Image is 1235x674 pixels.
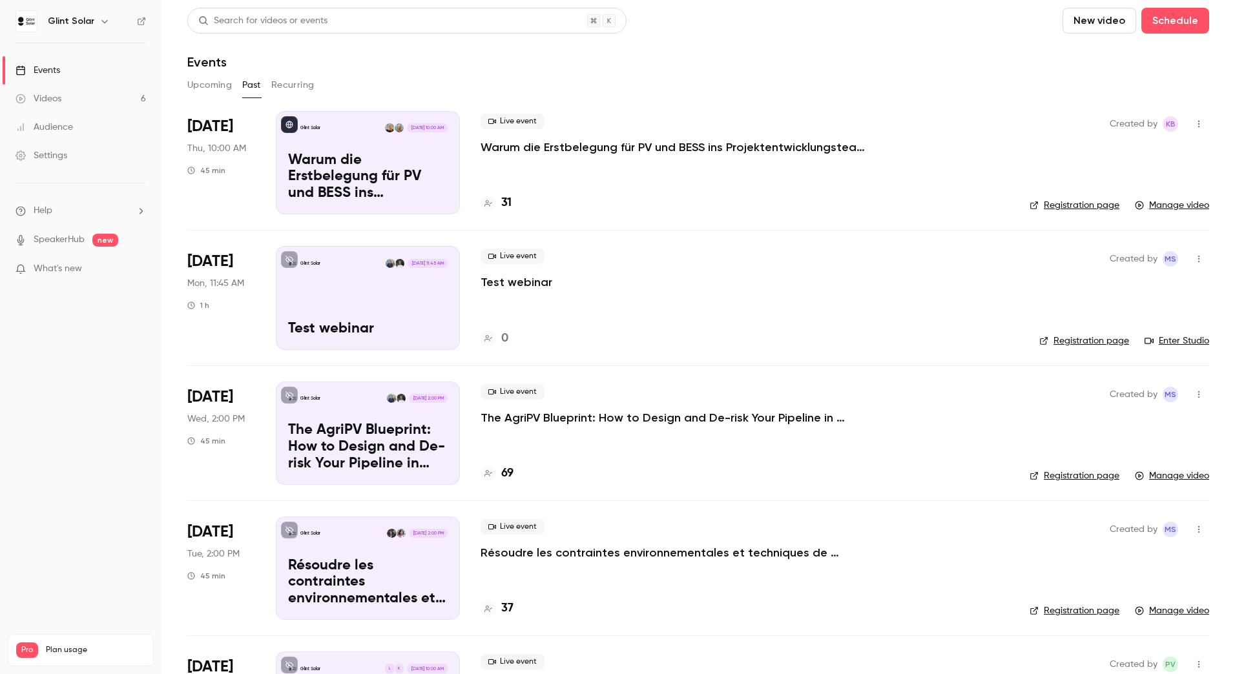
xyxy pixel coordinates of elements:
[408,259,447,268] span: [DATE] 11:45 AM
[276,246,460,349] a: Test webinarGlint SolarFredrik BlomSteffen Hoyemsvoll[DATE] 11:45 AMTest webinar
[1163,522,1178,537] span: Matthew Sveum Stubbs
[187,547,240,560] span: Tue, 2:00 PM
[481,384,545,400] span: Live event
[16,92,61,105] div: Videos
[387,394,396,403] img: Steffen Hoyemsvoll
[397,394,406,403] img: Fredrik Blom
[46,645,145,655] span: Plan usage
[481,274,552,290] a: Test webinar
[187,522,233,542] span: [DATE]
[187,382,255,485] div: Jun 25 Wed, 2:00 PM (Europe/Oslo)
[409,529,447,538] span: [DATE] 2:00 PM
[34,233,85,247] a: SpeakerHub
[1135,469,1209,482] a: Manage video
[395,259,404,268] img: Fredrik Blom
[1165,387,1176,402] span: MS
[187,436,225,446] div: 45 min
[385,123,394,132] img: Ruth Gulyas
[16,121,73,134] div: Audience
[1135,199,1209,212] a: Manage video
[16,642,38,658] span: Pro
[300,260,320,267] p: Glint Solar
[1165,251,1176,267] span: MS
[288,152,448,202] p: Warum die Erstbelegung für PV und BESS ins Projektentwicklungsteam gehört
[288,558,448,608] p: Résoudre les contraintes environnementales et techniques de l'AgriPV avec Glint Solar
[300,666,320,672] p: Glint Solar
[1030,604,1119,617] a: Registration page
[1163,657,1178,672] span: Praachi Verma
[481,600,514,617] a: 37
[16,11,37,32] img: Glint Solar
[1039,334,1129,347] a: Registration page
[300,395,320,402] p: Glint Solar
[501,600,514,617] h4: 37
[481,519,545,535] span: Live event
[1166,116,1176,132] span: KB
[123,660,127,668] span: 6
[198,14,327,28] div: Search for videos or events
[242,75,261,96] button: Past
[481,465,514,482] a: 69
[501,194,512,212] h4: 31
[1145,334,1209,347] a: Enter Studio
[1030,199,1119,212] a: Registration page
[1110,657,1157,672] span: Created by
[300,530,320,536] p: Glint Solar
[1163,387,1178,402] span: Matthew Sveum Stubbs
[407,664,447,673] span: [DATE] 10:00 AM
[397,529,406,538] img: Lena Karlsen
[276,382,460,485] a: The AgriPV Blueprint: How to Design and De-risk Your Pipeline in Europe’s Growing MarketGlint Sol...
[395,123,404,132] img: Erik Enqvist
[1063,8,1136,34] button: New video
[34,262,82,276] span: What's new
[481,654,545,669] span: Live event
[481,410,868,425] a: The AgriPV Blueprint: How to Design and De-risk Your Pipeline in [GEOGRAPHIC_DATA] Growing Market
[288,321,448,338] p: Test webinar
[187,75,232,96] button: Upcoming
[187,413,245,425] span: Wed, 2:00 PM
[187,387,233,407] span: [DATE]
[288,422,448,472] p: The AgriPV Blueprint: How to Design and De-risk Your Pipeline in [GEOGRAPHIC_DATA] Growing Market
[501,465,514,482] h4: 69
[187,300,209,311] div: 1 h
[16,64,60,77] div: Events
[92,234,118,247] span: new
[300,125,320,131] p: Glint Solar
[481,194,512,212] a: 31
[386,259,395,268] img: Steffen Hoyemsvoll
[481,139,868,155] a: Warum die Erstbelegung für PV und BESS ins Projektentwicklungsteam gehört
[1165,657,1176,672] span: PV
[384,663,395,673] div: L
[187,571,225,581] div: 45 min
[481,545,868,560] a: Résoudre les contraintes environnementales et techniques de l'AgriPV avec Glint Solar
[501,330,508,347] h4: 0
[387,529,396,538] img: Rémi Bégaud
[16,149,67,162] div: Settings
[187,277,244,290] span: Mon, 11:45 AM
[481,249,545,264] span: Live event
[1165,522,1176,537] span: MS
[1141,8,1209,34] button: Schedule
[187,54,227,70] h1: Events
[187,251,233,272] span: [DATE]
[187,116,233,137] span: [DATE]
[187,111,255,214] div: Aug 7 Thu, 10:00 AM (Europe/Berlin)
[123,658,145,669] p: / 150
[1030,469,1119,482] a: Registration page
[394,663,404,673] div: K
[187,142,246,155] span: Thu, 10:00 AM
[407,123,447,132] span: [DATE] 10:00 AM
[1110,251,1157,267] span: Created by
[1163,116,1178,132] span: Kathy Barrios
[276,111,460,214] a: Warum die Erstbelegung für PV und BESS ins Projektentwicklungsteam gehört Glint SolarErik Enqvist...
[1110,387,1157,402] span: Created by
[1110,522,1157,537] span: Created by
[187,246,255,349] div: Jul 21 Mon, 11:45 AM (Europe/Oslo)
[187,165,225,176] div: 45 min
[187,516,255,620] div: Jun 24 Tue, 2:00 PM (Europe/Oslo)
[481,330,508,347] a: 0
